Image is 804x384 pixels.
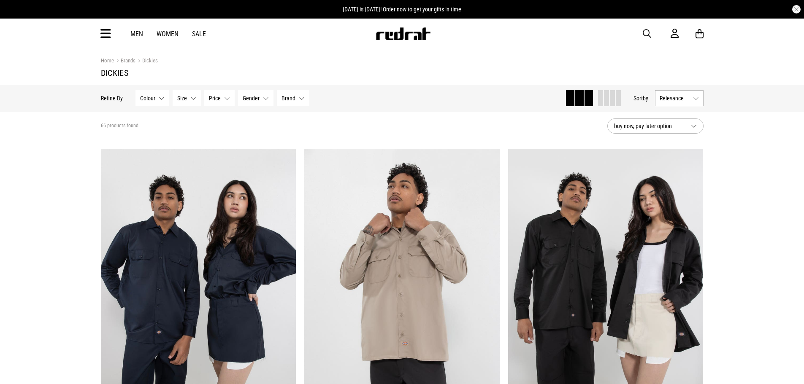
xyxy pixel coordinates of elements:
img: Redrat logo [375,27,431,40]
button: Brand [277,90,309,106]
h1: Dickies [101,68,704,78]
span: Colour [140,95,155,102]
button: Relevance [655,90,704,106]
span: by [643,95,648,102]
span: 66 products found [101,123,138,129]
a: Men [130,30,143,38]
a: Dickies [135,57,158,65]
span: Price [209,95,221,102]
span: Brand [282,95,295,102]
a: Home [101,57,114,64]
a: Brands [114,57,135,65]
span: Relevance [660,95,690,102]
button: Colour [135,90,169,106]
p: Refine By [101,95,123,102]
button: Price [204,90,235,106]
button: Gender [238,90,273,106]
span: Size [177,95,187,102]
span: Gender [243,95,260,102]
span: [DATE] is [DATE]! Order now to get your gifts in time [343,6,461,13]
button: Size [173,90,201,106]
button: Sortby [633,93,648,103]
span: buy now, pay later option [614,121,684,131]
a: Sale [192,30,206,38]
button: buy now, pay later option [607,118,704,134]
a: Women [157,30,179,38]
